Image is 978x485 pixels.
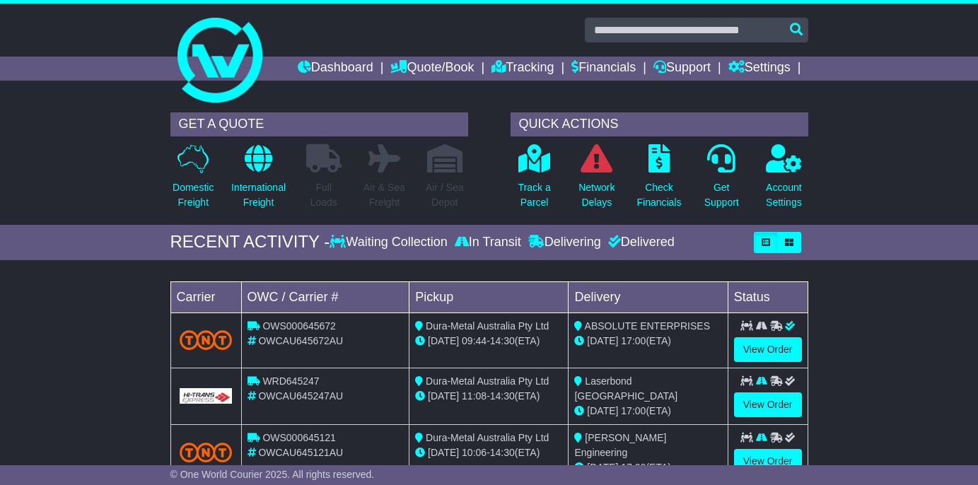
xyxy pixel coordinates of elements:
[585,320,710,332] span: ABSOLUTE ENTERPRISES
[704,144,740,218] a: GetSupport
[518,180,551,210] p: Track a Parcel
[426,432,549,443] span: Dura-Metal Australia Pty Ltd
[298,57,373,81] a: Dashboard
[621,335,646,346] span: 17:00
[428,335,459,346] span: [DATE]
[426,320,549,332] span: Dura-Metal Australia Pty Ltd
[491,57,554,81] a: Tracking
[306,180,342,210] p: Full Loads
[574,460,721,475] div: (ETA)
[231,144,286,218] a: InternationalFreight
[574,375,677,402] span: Laserbond [GEOGRAPHIC_DATA]
[605,235,675,250] div: Delivered
[409,281,569,312] td: Pickup
[363,180,405,210] p: Air & Sea Freight
[172,144,214,218] a: DomesticFreight
[571,57,636,81] a: Financials
[415,334,562,349] div: - (ETA)
[170,281,241,312] td: Carrier
[428,390,459,402] span: [DATE]
[258,447,343,458] span: OWCAU645121AU
[734,392,802,417] a: View Order
[262,375,319,387] span: WRD645247
[262,432,336,443] span: OWS000645121
[258,390,343,402] span: OWCAU645247AU
[518,144,552,218] a: Track aParcel
[490,447,515,458] span: 14:30
[415,445,562,460] div: - (ETA)
[462,447,487,458] span: 10:06
[262,320,336,332] span: OWS000645672
[766,180,802,210] p: Account Settings
[587,405,618,416] span: [DATE]
[415,389,562,404] div: - (ETA)
[621,462,646,473] span: 17:00
[390,57,474,81] a: Quote/Book
[426,375,549,387] span: Dura-Metal Australia Pty Ltd
[462,335,487,346] span: 09:44
[653,57,711,81] a: Support
[241,281,409,312] td: OWC / Carrier #
[462,390,487,402] span: 11:08
[511,112,808,136] div: QUICK ACTIONS
[734,337,802,362] a: View Order
[574,432,666,458] span: [PERSON_NAME] Engineering
[636,180,681,210] p: Check Financials
[636,144,682,218] a: CheckFinancials
[765,144,803,218] a: AccountSettings
[704,180,739,210] p: Get Support
[170,112,468,136] div: GET A QUOTE
[180,443,233,462] img: TNT_Domestic.png
[574,404,721,419] div: (ETA)
[426,180,464,210] p: Air / Sea Depot
[231,180,286,210] p: International Freight
[170,232,330,252] div: RECENT ACTIVITY -
[569,281,728,312] td: Delivery
[490,390,515,402] span: 14:30
[728,57,791,81] a: Settings
[587,335,618,346] span: [DATE]
[180,330,233,349] img: TNT_Domestic.png
[734,449,802,474] a: View Order
[180,388,233,404] img: GetCarrierServiceLogo
[170,469,375,480] span: © One World Courier 2025. All rights reserved.
[490,335,515,346] span: 14:30
[451,235,525,250] div: In Transit
[621,405,646,416] span: 17:00
[173,180,214,210] p: Domestic Freight
[258,335,343,346] span: OWCAU645672AU
[578,144,615,218] a: NetworkDelays
[574,334,721,349] div: (ETA)
[525,235,605,250] div: Delivering
[428,447,459,458] span: [DATE]
[330,235,450,250] div: Waiting Collection
[728,281,808,312] td: Status
[587,462,618,473] span: [DATE]
[578,180,615,210] p: Network Delays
